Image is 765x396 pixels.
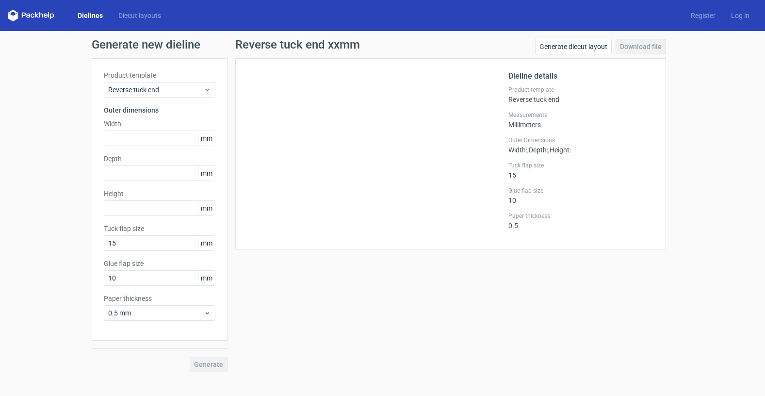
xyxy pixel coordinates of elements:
[104,119,215,129] label: Width
[111,11,169,20] a: Diecut layouts
[508,86,654,94] label: Product template
[198,271,215,285] span: mm
[104,224,215,233] label: Tuck flap size
[527,146,548,154] span: , Depth :
[70,11,111,20] a: Dielines
[508,70,654,82] h2: Dieline details
[508,111,654,129] div: Millimeters
[508,187,654,195] label: Glue flap size
[104,294,215,303] label: Paper thickness
[508,187,654,204] div: 10
[508,162,654,169] label: Tuck flap size
[108,308,204,318] span: 0.5 mm
[104,70,215,80] label: Product template
[198,131,215,146] span: mm
[548,146,571,154] span: , Height :
[108,85,204,95] span: Reverse tuck end
[198,166,215,181] span: mm
[723,11,757,20] a: Log in
[104,259,215,268] label: Glue flap size
[508,162,654,179] div: 15
[508,212,654,230] div: 0.5
[235,39,360,50] h1: Reverse tuck end xxmm
[535,39,612,54] a: Generate diecut layout
[104,105,215,115] h3: Outer dimensions
[508,136,654,144] label: Outer Dimensions
[508,86,654,103] div: Reverse tuck end
[683,11,723,20] a: Register
[104,189,215,198] label: Height
[508,111,654,119] label: Measurements
[104,154,215,164] label: Depth
[92,39,674,50] h1: Generate new dieline
[508,212,654,220] label: Paper thickness
[198,236,215,250] span: mm
[198,201,215,215] span: mm
[508,146,527,154] span: Width :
